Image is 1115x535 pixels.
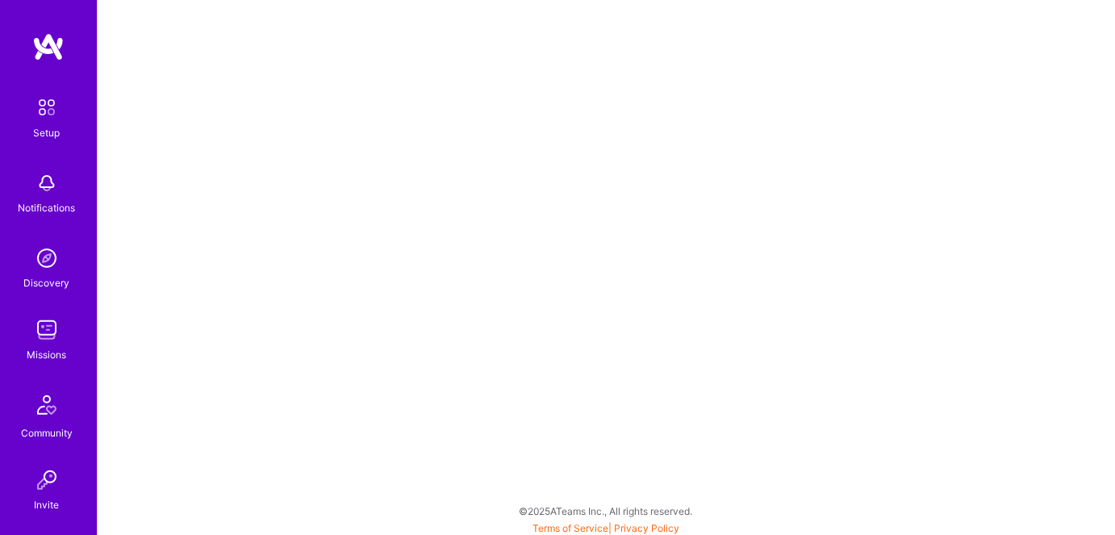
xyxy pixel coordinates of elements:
[24,274,70,291] div: Discovery
[97,491,1115,531] div: © 2025 ATeams Inc., All rights reserved.
[27,386,66,424] img: Community
[32,32,65,61] img: logo
[19,199,76,216] div: Notifications
[21,424,73,441] div: Community
[532,522,679,534] span: |
[31,167,63,199] img: bell
[31,314,63,346] img: teamwork
[31,464,63,496] img: Invite
[614,522,679,534] a: Privacy Policy
[30,90,64,124] img: setup
[35,496,60,513] div: Invite
[31,242,63,274] img: discovery
[34,124,61,141] div: Setup
[532,522,608,534] a: Terms of Service
[27,346,67,363] div: Missions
